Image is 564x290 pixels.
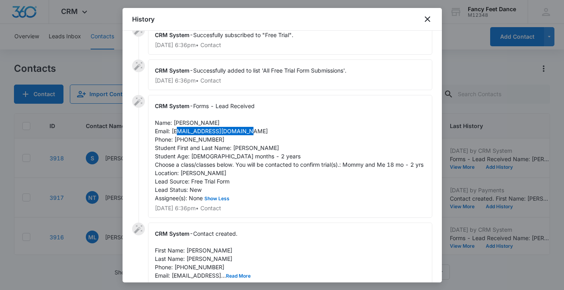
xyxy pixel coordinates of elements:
span: CRM System [155,67,190,74]
p: [DATE] 6:36pm • Contact [155,78,425,83]
div: - [148,59,432,90]
span: Contact created. First Name: [PERSON_NAME] Last Name: [PERSON_NAME] Phone: [PHONE_NUMBER] Email: ... [155,230,251,279]
h1: History [132,14,154,24]
button: Read More [226,274,251,278]
div: - [148,95,432,218]
button: Show Less [203,196,231,201]
button: close [423,14,432,24]
span: CRM System [155,32,190,38]
span: CRM System [155,230,190,237]
span: Successfully added to list 'All Free Trial Form Submissions'. [193,67,346,74]
p: [DATE] 6:36pm • Contact [155,205,425,211]
span: CRM System [155,103,190,109]
span: Succesfully subscribed to "Free Trial". [193,32,293,38]
p: [DATE] 6:36pm • Contact [155,42,425,48]
div: - [148,24,432,55]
